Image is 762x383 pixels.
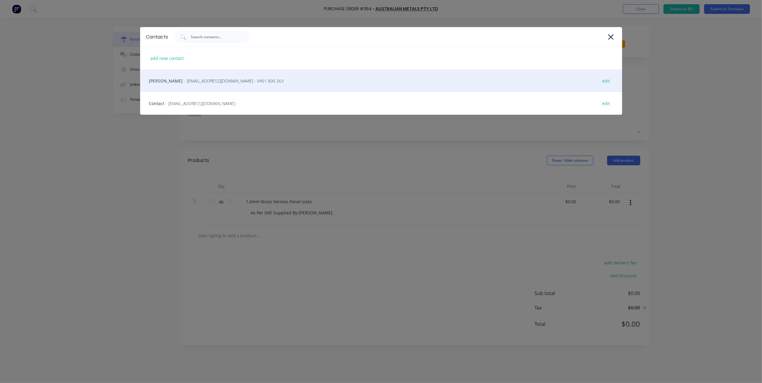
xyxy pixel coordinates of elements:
div: edit [599,76,613,86]
input: Search contacts... [190,34,240,40]
div: Contacts [146,33,168,41]
div: [PERSON_NAME] [140,70,622,92]
span: - [EMAIL_ADDRESS][DOMAIN_NAME] - [166,100,238,107]
div: add new contact [148,54,187,63]
span: - [EMAIL_ADDRESS][DOMAIN_NAME] - 0401 800 263 [184,78,284,84]
div: Contact [140,92,622,115]
div: edit [599,99,613,108]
